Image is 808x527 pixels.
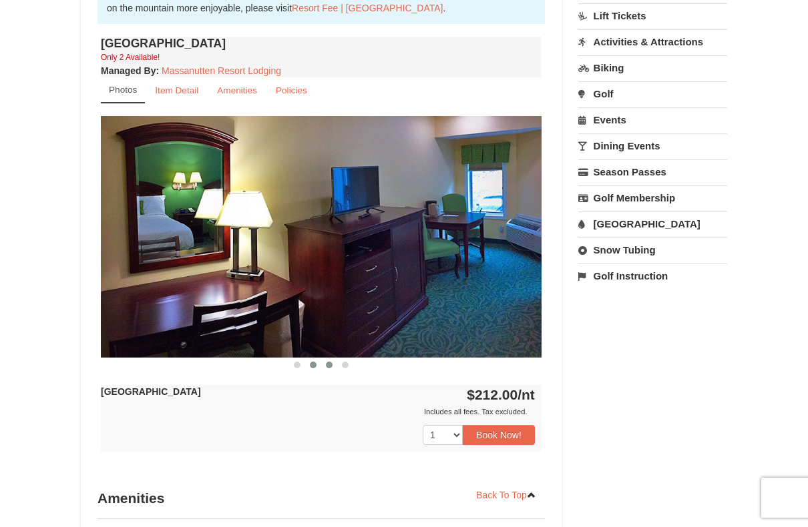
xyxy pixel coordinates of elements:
[208,77,266,103] a: Amenities
[578,211,727,236] a: [GEOGRAPHIC_DATA]
[578,185,727,210] a: Golf Membership
[155,85,198,95] small: Item Detail
[578,29,727,54] a: Activities & Attractions
[578,263,727,288] a: Golf Instruction
[292,3,443,13] a: Resort Fee | [GEOGRAPHIC_DATA]
[101,65,159,76] strong: :
[467,485,545,505] a: Back To Top
[101,65,156,76] span: Managed By
[578,159,727,184] a: Season Passes
[276,85,307,95] small: Policies
[217,85,257,95] small: Amenities
[578,133,727,158] a: Dining Events
[578,107,727,132] a: Events
[467,387,535,402] strong: $212.00
[578,55,727,80] a: Biking
[267,77,316,103] a: Policies
[101,53,160,62] small: Only 2 Available!
[101,77,145,103] a: Photos
[101,386,201,397] strong: [GEOGRAPHIC_DATA]
[578,237,727,262] a: Snow Tubing
[101,405,535,418] div: Includes all fees. Tax excluded.
[578,81,727,106] a: Golf
[101,37,542,50] h4: [GEOGRAPHIC_DATA]
[101,116,542,357] img: 18876286-39-50e6e3c6.jpg
[578,3,727,28] a: Lift Tickets
[518,387,535,402] span: /nt
[162,65,281,76] a: Massanutten Resort Lodging
[97,485,545,512] h3: Amenities
[146,77,207,103] a: Item Detail
[109,85,137,95] small: Photos
[463,425,535,445] button: Book Now!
